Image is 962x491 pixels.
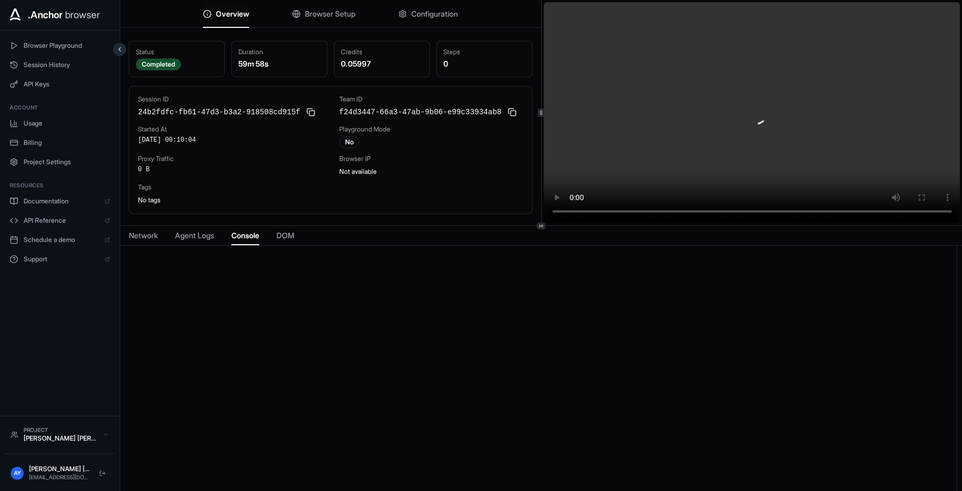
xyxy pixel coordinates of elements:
img: Anchor Icon [6,6,24,24]
div: Status [136,48,218,56]
span: Schedule a demo [24,236,99,244]
div: Proxy Traffic [138,155,322,163]
span: Project Settings [24,158,110,166]
span: .Anchor [28,8,63,23]
span: Console [231,230,259,241]
button: Billing [4,134,115,151]
span: Overview [216,9,249,19]
div: Duration [238,48,320,56]
span: browser [65,8,100,23]
span: Network [129,230,158,241]
div: 0 B [138,165,322,174]
div: [PERSON_NAME] [PERSON_NAME] [29,465,91,473]
span: Usage [24,119,110,128]
span: Billing [24,138,110,147]
button: Project[PERSON_NAME] [PERSON_NAME] Project [5,422,114,447]
h3: Resources [10,181,110,189]
a: Documentation [4,193,115,210]
div: 59m 58s [238,58,320,69]
button: Session History [4,56,115,74]
span: f24d3447-66a3-47ab-9b06-e99c33934ab8 [339,107,501,118]
span: API Keys [24,80,110,89]
button: Logout [96,467,109,480]
span: Configuration [411,9,458,19]
div: 0.05997 [341,58,423,69]
span: Browser Setup [305,9,355,19]
div: [EMAIL_ADDRESS][DOMAIN_NAME] [29,473,91,481]
span: No tags [138,196,161,204]
div: Session ID [138,95,322,104]
button: API Keys [4,76,115,93]
div: Completed [136,58,181,70]
div: Steps [443,48,526,56]
div: Started At [138,125,322,134]
span: Documentation [24,197,99,206]
div: Credits [341,48,423,56]
button: Browser Playground [4,37,115,54]
h3: Account [10,104,110,112]
div: Browser IP [339,155,523,163]
div: Tags [138,183,523,192]
span: Session History [24,61,110,69]
span: Agent Logs [175,230,214,241]
div: [PERSON_NAME] [PERSON_NAME] Project [24,434,97,443]
span: API Reference [24,216,99,225]
span: Support [24,255,99,263]
span: AY [14,469,21,477]
span: 24b2fdfc-fb61-47d3-b3a2-918508cd915f [138,107,300,118]
button: Project Settings [4,153,115,171]
button: Usage [4,115,115,132]
div: [DATE] 00:10:04 [138,136,322,144]
div: Project [24,426,97,434]
a: API Reference [4,212,115,229]
a: Schedule a demo [4,231,115,248]
button: Collapse sidebar [113,43,126,56]
span: Not available [339,167,377,175]
div: Playground Mode [339,125,523,134]
span: Browser Playground [24,41,110,50]
span: DOM [276,230,294,241]
div: No [339,136,360,148]
div: 0 [443,58,526,69]
div: Team ID [339,95,523,104]
a: Support [4,251,115,268]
